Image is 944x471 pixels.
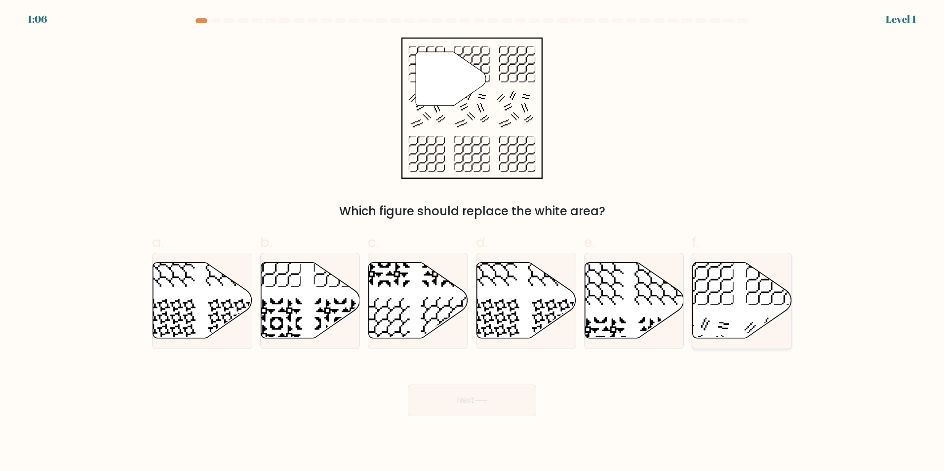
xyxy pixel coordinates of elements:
div: Level 1 [886,12,916,27]
g: " [416,52,486,106]
span: d. [476,233,488,252]
span: b. [260,233,272,252]
div: 1:06 [28,12,47,27]
span: c. [368,233,379,252]
button: Next [408,385,536,416]
span: a. [152,233,164,252]
span: e. [584,233,595,252]
div: Which figure should replace the white area? [158,202,786,220]
span: f. [692,233,699,252]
